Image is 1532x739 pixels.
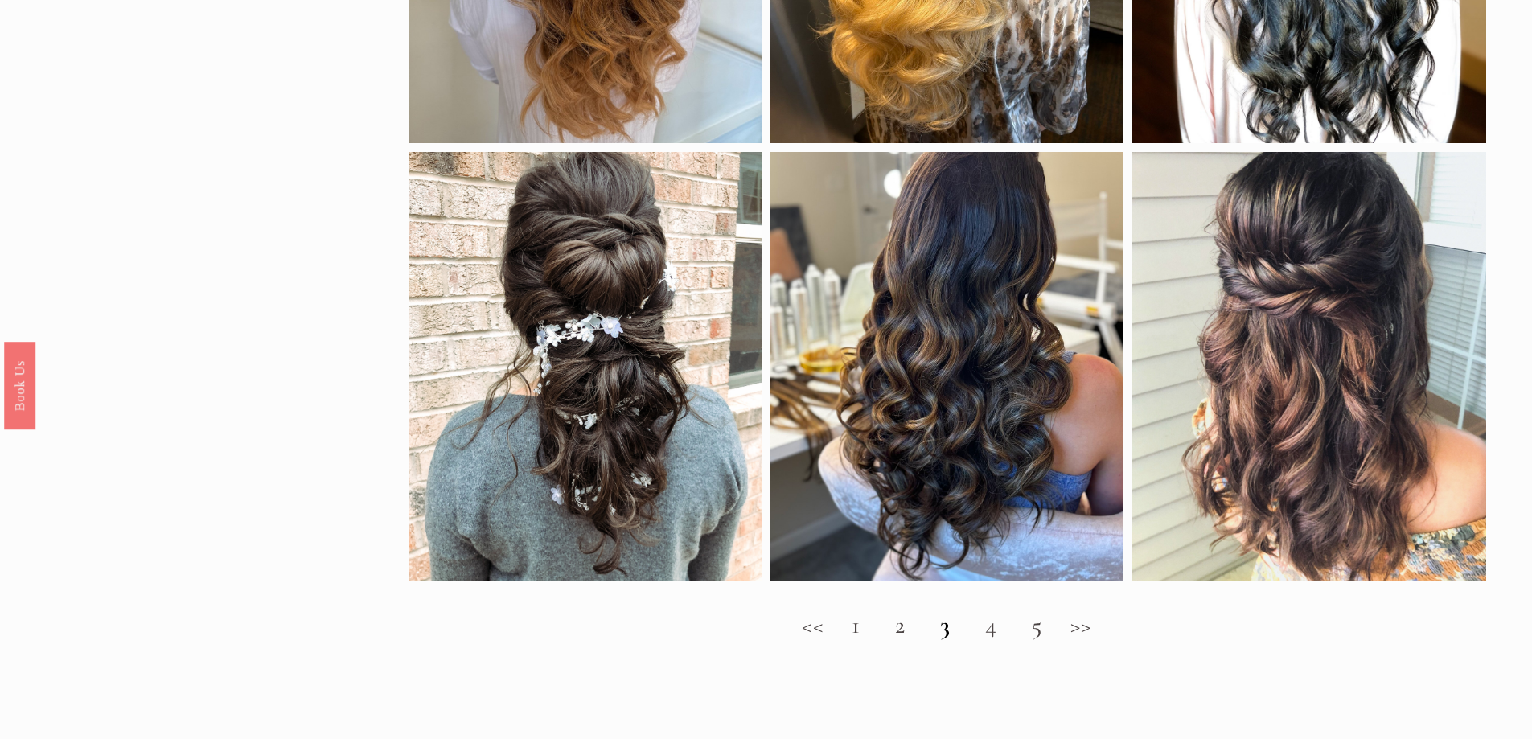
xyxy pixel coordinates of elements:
a: Book Us [4,341,35,429]
strong: 3 [940,610,951,640]
a: 2 [895,610,906,640]
a: 1 [852,610,861,640]
a: >> [1070,610,1092,640]
a: 4 [985,610,998,640]
a: << [802,610,824,640]
a: 5 [1032,610,1043,640]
